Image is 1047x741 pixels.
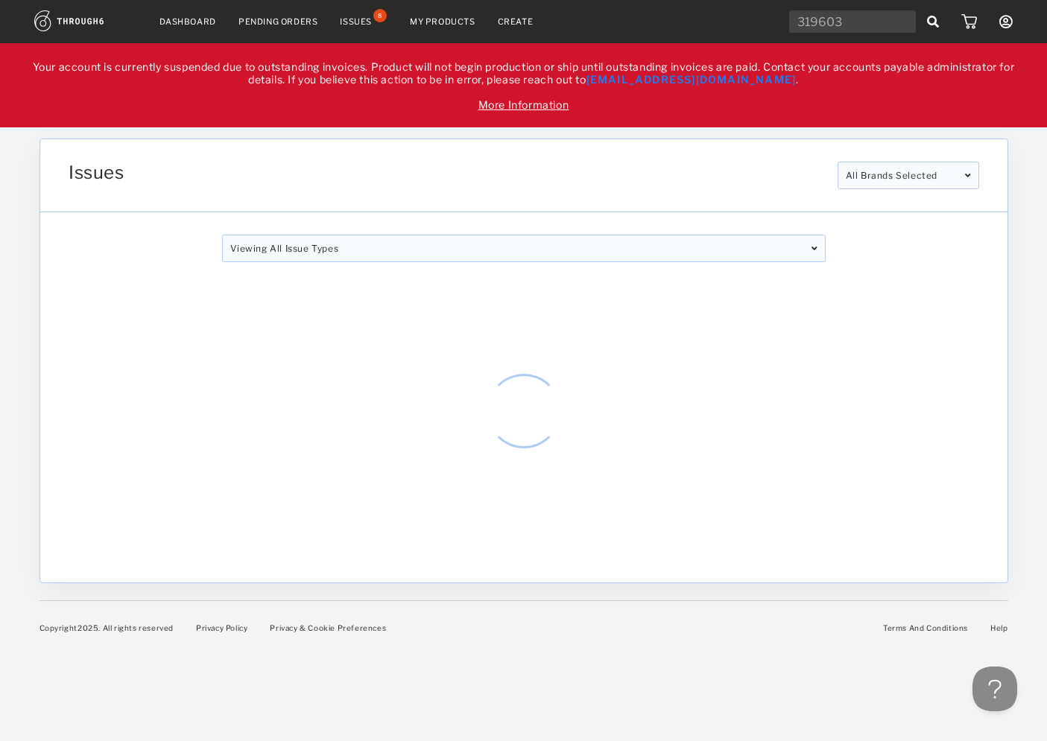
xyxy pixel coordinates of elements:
[410,16,475,27] a: My Products
[586,73,797,86] a: [EMAIL_ADDRESS][DOMAIN_NAME]
[69,162,124,183] span: Issues
[498,16,534,27] a: Create
[340,15,388,28] a: Issues8
[789,10,916,33] input: Search Order #
[837,162,978,189] div: All Brands Selected
[478,98,569,111] u: More Information
[270,623,386,632] a: Privacy & Cookie Preferences
[222,235,825,262] div: Viewing All Issue Types
[373,9,387,22] div: 8
[972,667,1017,711] iframe: Toggle Customer Support
[961,14,977,29] img: icon_cart.dab5cea1.svg
[340,16,372,27] div: Issues
[39,623,174,632] span: Copyright 2025 . All rights reserved
[990,623,1008,632] a: Help
[34,10,137,31] img: logo.1c10ca64.svg
[883,623,968,632] a: Terms And Conditions
[238,16,317,27] a: Pending Orders
[159,16,216,27] a: Dashboard
[33,60,1015,111] span: Your account is currently suspended due to outstanding invoices. Product will not begin productio...
[196,623,247,632] a: Privacy Policy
